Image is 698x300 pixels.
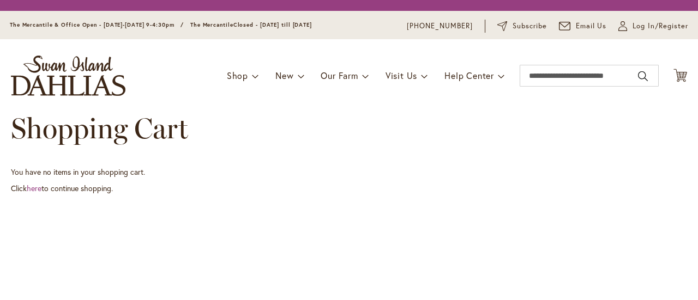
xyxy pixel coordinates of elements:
a: here [27,183,41,193]
span: Our Farm [321,70,358,81]
a: Email Us [559,21,607,32]
a: Log In/Register [618,21,688,32]
a: Subscribe [497,21,547,32]
span: Shopping Cart [11,111,188,145]
span: Email Us [576,21,607,32]
span: Shop [227,70,248,81]
p: Click to continue shopping. [11,183,687,194]
a: [PHONE_NUMBER] [407,21,473,32]
span: Help Center [444,70,494,81]
span: New [275,70,293,81]
p: You have no items in your shopping cart. [11,167,687,177]
span: The Mercantile & Office Open - [DATE]-[DATE] 9-4:30pm / The Mercantile [10,21,233,28]
a: store logo [11,56,125,96]
button: Search [638,68,648,85]
span: Visit Us [386,70,417,81]
span: Subscribe [513,21,547,32]
span: Log In/Register [633,21,688,32]
span: Closed - [DATE] till [DATE] [233,21,312,28]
